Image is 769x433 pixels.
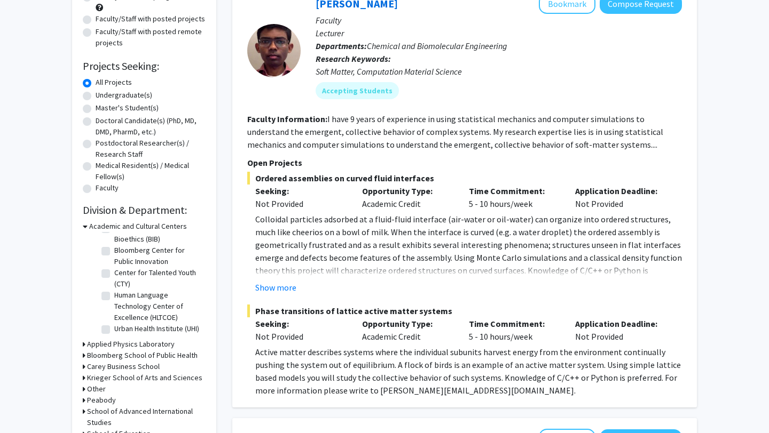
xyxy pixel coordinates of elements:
iframe: Chat [8,385,45,425]
label: Bloomberg Center for Public Innovation [114,245,203,267]
p: Time Commitment: [469,185,560,197]
label: Center for Talented Youth (CTY) [114,267,203,290]
label: Undergraduate(s) [96,90,152,101]
div: Not Provided [255,197,346,210]
label: Medical Resident(s) / Medical Fellow(s) [96,160,206,182]
label: Faculty/Staff with posted remote projects [96,26,206,49]
label: Doctoral Candidate(s) (PhD, MD, DMD, PharmD, etc.) [96,115,206,138]
span: Chemical and Biomolecular Engineering [367,41,507,51]
label: Human Language Technology Center of Excellence (HLTCOE) [114,290,203,323]
span: Phase transitions of lattice active matter systems [247,304,682,317]
h3: Bloomberg School of Public Health [87,350,198,361]
p: Seeking: [255,317,346,330]
p: Colloidal particles adsorbed at a fluid-fluid interface (air-water or oil-water) can organize int... [255,213,682,290]
div: Not Provided [567,317,674,343]
span: Ordered assemblies on curved fluid interfaces [247,172,682,185]
h3: Applied Physics Laboratory [87,339,175,350]
label: Faculty/Staff with posted projects [96,13,205,25]
button: Show more [255,281,296,294]
p: Active matter describes systems where the individual subunits harvest energy from the environment... [255,346,682,397]
h3: Krieger School of Arts and Sciences [87,372,202,383]
h2: Projects Seeking: [83,60,206,73]
div: Academic Credit [354,185,461,210]
h3: Carey Business School [87,361,160,372]
label: Faculty [96,182,119,194]
p: Application Deadline: [575,185,666,197]
div: 5 - 10 hours/week [461,185,568,210]
label: Berman Institute of Bioethics (BIB) [114,222,203,245]
p: Faculty [316,14,682,27]
h3: Peabody [87,395,116,406]
p: Opportunity Type: [362,317,453,330]
div: Soft Matter, Computation Material Science [316,65,682,78]
label: Master's Student(s) [96,102,159,114]
label: Postdoctoral Researcher(s) / Research Staff [96,138,206,160]
b: Faculty Information: [247,114,327,124]
h2: Division & Department: [83,204,206,217]
div: Academic Credit [354,317,461,343]
label: All Projects [96,77,132,88]
p: Open Projects [247,156,682,169]
p: Opportunity Type: [362,185,453,197]
fg-read-more: I have 9 years of experience in using statistical mechanics and computer simulations to understan... [247,114,663,150]
h3: School of Advanced International Studies [87,406,206,428]
p: Application Deadline: [575,317,666,330]
div: Not Provided [255,330,346,343]
b: Departments: [316,41,367,51]
h3: Academic and Cultural Centers [89,221,187,232]
p: Seeking: [255,185,346,197]
div: Not Provided [567,185,674,210]
p: Lecturer [316,27,682,39]
mat-chip: Accepting Students [316,82,399,99]
h3: Other [87,383,106,395]
p: Time Commitment: [469,317,560,330]
b: Research Keywords: [316,53,391,64]
div: 5 - 10 hours/week [461,317,568,343]
label: Urban Health Institute (UHI) [114,323,199,334]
